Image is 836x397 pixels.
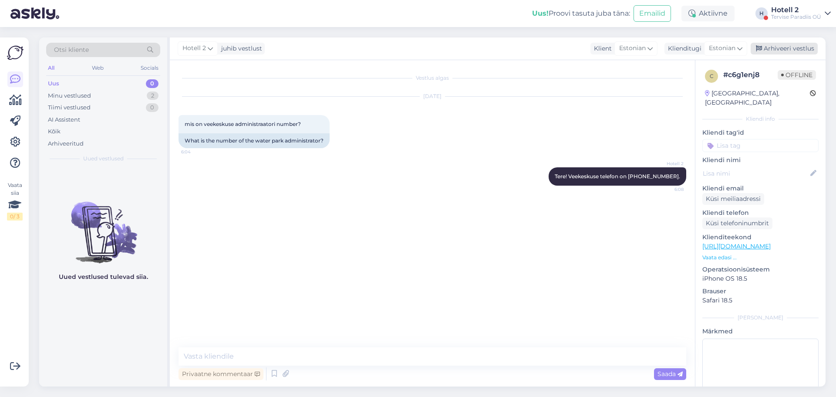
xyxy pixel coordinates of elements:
span: Saada [657,370,683,378]
p: Kliendi tag'id [702,128,819,137]
span: mis on veekeskuse administraatori number? [185,121,301,127]
p: Brauser [702,287,819,296]
div: Klient [590,44,612,53]
p: Klienditeekond [702,233,819,242]
div: Kõik [48,127,61,136]
div: Arhiveeri vestlus [751,43,818,54]
div: Küsi telefoninumbrit [702,217,772,229]
p: Kliendi email [702,184,819,193]
div: Proovi tasuta juba täna: [532,8,630,19]
div: Arhiveeritud [48,139,84,148]
div: juhib vestlust [218,44,262,53]
div: Privaatne kommentaar [179,368,263,380]
span: Hotell 2 [182,44,206,53]
div: [GEOGRAPHIC_DATA], [GEOGRAPHIC_DATA] [705,89,810,107]
input: Lisa nimi [703,169,809,178]
p: Uued vestlused tulevad siia. [59,272,148,282]
div: [PERSON_NAME] [702,314,819,322]
p: Märkmed [702,327,819,336]
span: Estonian [619,44,646,53]
div: Klienditugi [664,44,701,53]
div: What is the number of the water park administrator? [179,133,330,148]
div: Vestlus algas [179,74,686,82]
span: Offline [778,70,816,80]
div: 0 [146,103,158,112]
div: Uus [48,79,59,88]
div: Küsi meiliaadressi [702,193,764,205]
a: Hotell 2Tervise Paradiis OÜ [771,7,831,20]
a: [URL][DOMAIN_NAME] [702,242,771,250]
span: Uued vestlused [83,155,124,163]
div: # c6g1enj8 [723,70,778,80]
div: Tervise Paradiis OÜ [771,14,821,20]
span: Hotell 2 [651,160,684,167]
span: Otsi kliente [54,45,89,54]
div: Kliendi info [702,115,819,123]
div: AI Assistent [48,115,80,124]
input: Lisa tag [702,139,819,152]
div: Web [90,62,105,74]
div: Socials [139,62,160,74]
img: Askly Logo [7,44,24,61]
p: iPhone OS 18.5 [702,274,819,283]
p: Safari 18.5 [702,296,819,305]
p: Kliendi telefon [702,208,819,217]
p: Vaata edasi ... [702,254,819,261]
button: Emailid [634,5,671,22]
p: Kliendi nimi [702,156,819,165]
span: c [710,73,714,79]
div: H [755,7,768,20]
div: All [46,62,56,74]
div: Minu vestlused [48,92,91,100]
span: 6:04 [181,149,214,155]
div: Tiimi vestlused [48,103,91,112]
div: Aktiivne [681,6,735,21]
div: 0 / 3 [7,213,23,221]
div: Vaata siia [7,181,23,221]
p: Operatsioonisüsteem [702,265,819,274]
span: 6:08 [651,186,684,193]
span: Estonian [709,44,735,53]
div: Hotell 2 [771,7,821,14]
span: Tere! Veekeskuse telefon on [PHONE_NUMBER]. [555,173,680,180]
div: 2 [147,92,158,100]
b: Uus! [532,9,549,17]
div: 0 [146,79,158,88]
div: [DATE] [179,92,686,100]
img: No chats [39,186,167,265]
